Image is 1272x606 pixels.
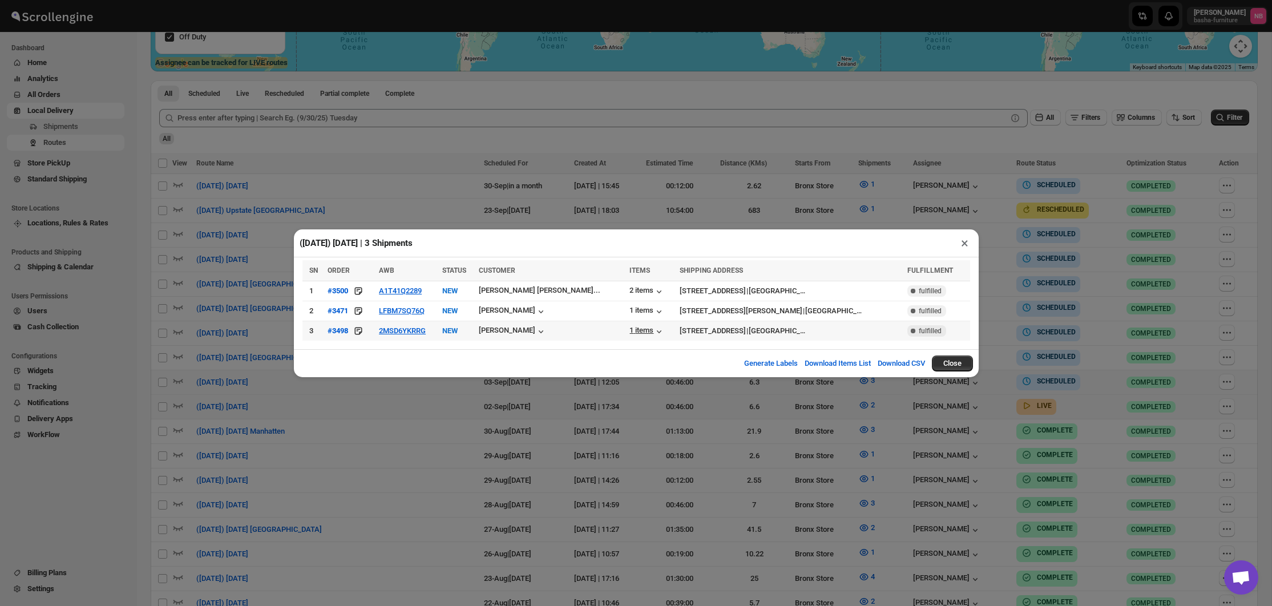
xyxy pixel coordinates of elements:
div: #3500 [328,286,348,295]
h2: ([DATE]) [DATE] | 3 Shipments [300,237,413,249]
span: SHIPPING ADDRESS [680,266,743,274]
span: NEW [442,286,458,295]
button: #3471 [328,305,348,317]
td: 2 [302,301,325,321]
div: #3498 [328,326,348,335]
button: Generate Labels [737,352,805,375]
span: ITEMS [629,266,650,274]
div: #3471 [328,306,348,315]
td: 1 [302,281,325,301]
div: | [680,325,901,337]
span: STATUS [442,266,466,274]
button: #3498 [328,325,348,337]
button: A1T41Q2289 [379,286,422,295]
button: LFBM7SQ76Q [379,306,425,315]
button: #3500 [328,285,348,297]
button: × [956,235,973,251]
button: 1 items [629,326,665,337]
span: fulfilled [919,286,942,296]
span: NEW [442,306,458,315]
button: [PERSON_NAME] [479,326,547,337]
span: FULFILLMENT [907,266,953,274]
div: [GEOGRAPHIC_DATA] [749,285,809,297]
button: [PERSON_NAME] [PERSON_NAME]... [479,286,600,297]
button: Download CSV [871,352,932,375]
div: [GEOGRAPHIC_DATA] [805,305,866,317]
button: [PERSON_NAME] [479,306,547,317]
div: [STREET_ADDRESS] [680,325,746,337]
span: fulfilled [919,306,942,316]
span: AWB [379,266,394,274]
td: 3 [302,321,325,341]
button: 2 items [629,286,665,297]
button: 2MSD6YKRRG [379,326,426,335]
span: fulfilled [919,326,942,336]
div: [PERSON_NAME] [PERSON_NAME]... [479,286,600,294]
button: 1 items [629,306,665,317]
span: ORDER [328,266,350,274]
div: [STREET_ADDRESS][PERSON_NAME] [680,305,802,317]
span: CUSTOMER [479,266,515,274]
button: Close [932,355,973,371]
span: SN [309,266,318,274]
span: NEW [442,326,458,335]
div: | [680,285,901,297]
a: Open chat [1224,560,1258,595]
button: Download Items List [798,352,878,375]
div: [STREET_ADDRESS] [680,285,746,297]
div: [GEOGRAPHIC_DATA] [749,325,809,337]
div: | [680,305,901,317]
